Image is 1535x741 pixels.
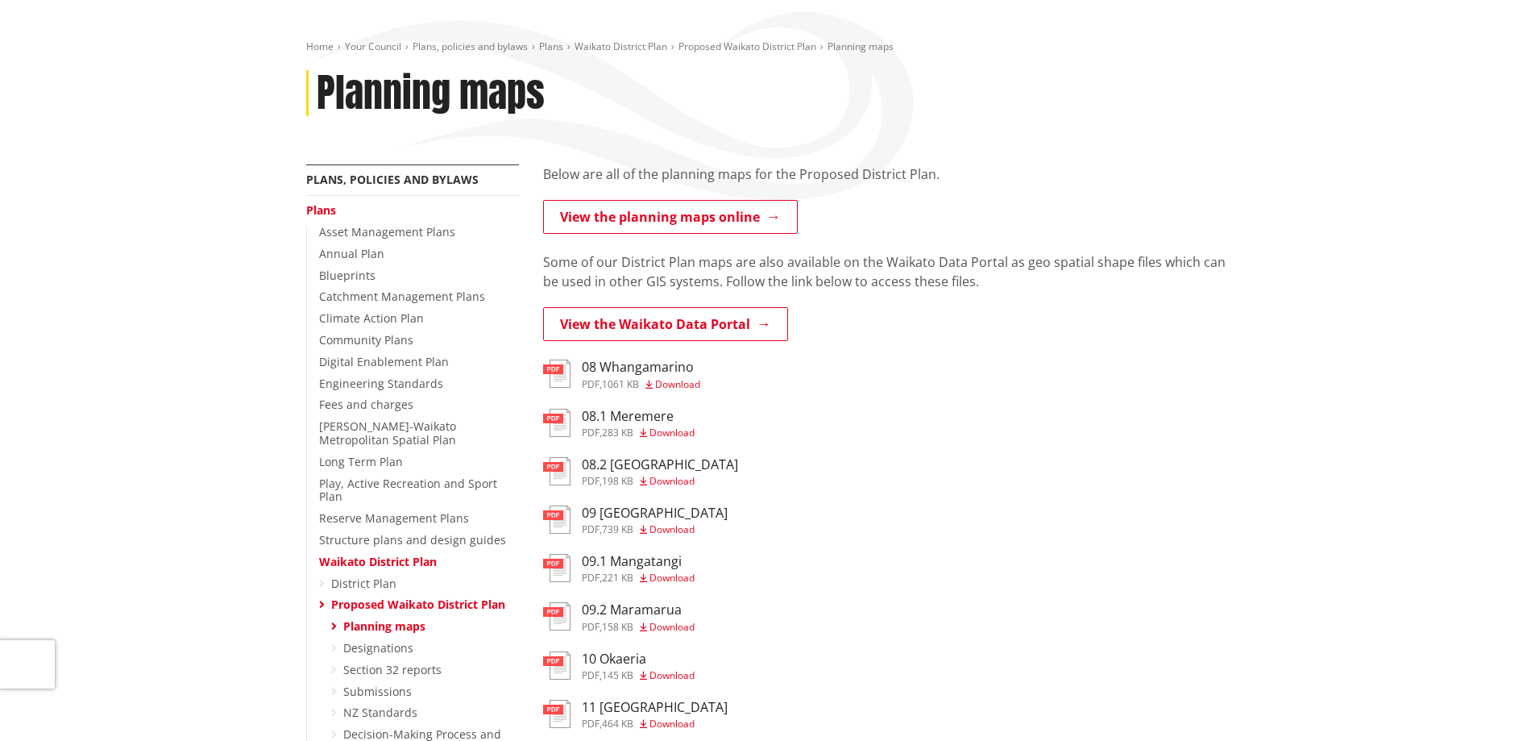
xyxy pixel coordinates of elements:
[582,506,728,521] h3: 09 [GEOGRAPHIC_DATA]
[582,522,599,536] span: pdf
[582,571,599,585] span: pdf
[649,620,695,634] span: Download
[649,522,695,536] span: Download
[543,409,570,437] img: document-pdf.svg
[602,474,633,488] span: 198 KB
[317,70,545,117] h1: Planning maps
[602,522,633,536] span: 739 KB
[582,380,700,389] div: ,
[543,360,570,388] img: document-pdf.svg
[649,717,695,731] span: Download
[649,668,695,682] span: Download
[343,618,425,634] a: Planning maps
[319,554,437,569] a: Waikato District Plan
[602,426,633,439] span: 283 KB
[331,597,505,612] a: Proposed Waikato District Plan
[343,705,417,720] a: NZ Standards
[543,602,570,631] img: document-pdf.svg
[343,662,442,677] a: Section 32 reports
[543,700,728,729] a: 11 [GEOGRAPHIC_DATA] pdf,464 KB Download
[543,457,570,485] img: document-pdf.svg
[319,376,443,391] a: Engineering Standards
[582,428,695,438] div: ,
[543,409,695,438] a: 08.1 Meremere pdf,283 KB Download
[319,268,375,283] a: Blueprints
[602,377,639,391] span: 1061 KB
[582,477,738,486] div: ,
[306,40,1230,54] nav: breadcrumb
[582,700,728,715] h3: 11 [GEOGRAPHIC_DATA]
[582,668,599,682] span: pdf
[543,360,700,389] a: 08 Whangamarino pdf,1061 KB Download
[413,40,528,53] a: Plans, policies and bylaws
[319,310,424,326] a: Climate Action Plan
[582,717,599,731] span: pdf
[582,671,695,681] div: ,
[343,684,412,699] a: Submissions
[543,307,788,341] a: View the Waikato Data Portal
[543,457,738,486] a: 08.2 [GEOGRAPHIC_DATA] pdf,198 KB Download
[649,426,695,439] span: Download
[828,40,894,53] span: Planning maps
[306,172,479,187] a: Plans, policies and bylaws
[582,377,599,391] span: pdf
[345,40,401,53] a: Your Council
[582,602,695,618] h3: 09.2 Maramarua
[602,717,633,731] span: 464 KB
[543,506,728,535] a: 09 [GEOGRAPHIC_DATA] pdf,739 KB Download
[543,252,1230,291] p: Some of our District Plan maps are also available on the Waikato Data Portal as geo spatial shape...
[543,651,695,681] a: 10 Okaeria pdf,145 KB Download
[575,40,667,53] a: Waikato District Plan
[319,289,485,304] a: Catchment Management Plans
[582,719,728,729] div: ,
[543,554,695,583] a: 09.1 Mangatangi pdf,221 KB Download
[306,40,334,53] a: Home
[678,40,816,53] a: Proposed Waikato District Plan
[649,474,695,488] span: Download
[331,576,396,591] a: District Plan
[602,668,633,682] span: 145 KB
[319,354,449,369] a: Digital Enablement Plan
[582,525,728,535] div: ,
[319,532,506,547] a: Structure plans and design guides
[319,418,456,448] a: [PERSON_NAME]-Waikato Metropolitan Spatial Plan
[306,202,336,218] a: Plans
[582,573,695,583] div: ,
[543,651,570,680] img: document-pdf.svg
[1461,673,1519,731] iframe: Messenger Launcher
[582,409,695,424] h3: 08.1 Meremere
[582,622,695,632] div: ,
[543,200,798,234] a: View the planning maps online
[319,397,413,412] a: Fees and charges
[582,620,599,634] span: pdf
[582,474,599,488] span: pdf
[602,571,633,585] span: 221 KB
[539,40,563,53] a: Plans
[582,457,738,472] h3: 08.2 [GEOGRAPHIC_DATA]
[582,554,695,569] h3: 09.1 Mangatangi
[582,651,695,667] h3: 10 Okaeria
[543,700,570,728] img: document-pdf.svg
[319,476,497,505] a: Play, Active Recreation and Sport Plan
[582,426,599,439] span: pdf
[649,571,695,585] span: Download
[582,360,700,375] h3: 08 Whangamarino
[319,454,403,469] a: Long Term Plan
[543,164,1230,184] p: Below are all of the planning maps for the Proposed District Plan.
[543,506,570,534] img: document-pdf.svg
[343,640,413,656] a: Designations
[543,602,695,631] a: 09.2 Maramarua pdf,158 KB Download
[602,620,633,634] span: 158 KB
[319,246,384,261] a: Annual Plan
[655,377,700,391] span: Download
[319,224,455,239] a: Asset Management Plans
[319,332,413,348] a: Community Plans
[543,554,570,582] img: document-pdf.svg
[319,510,469,526] a: Reserve Management Plans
